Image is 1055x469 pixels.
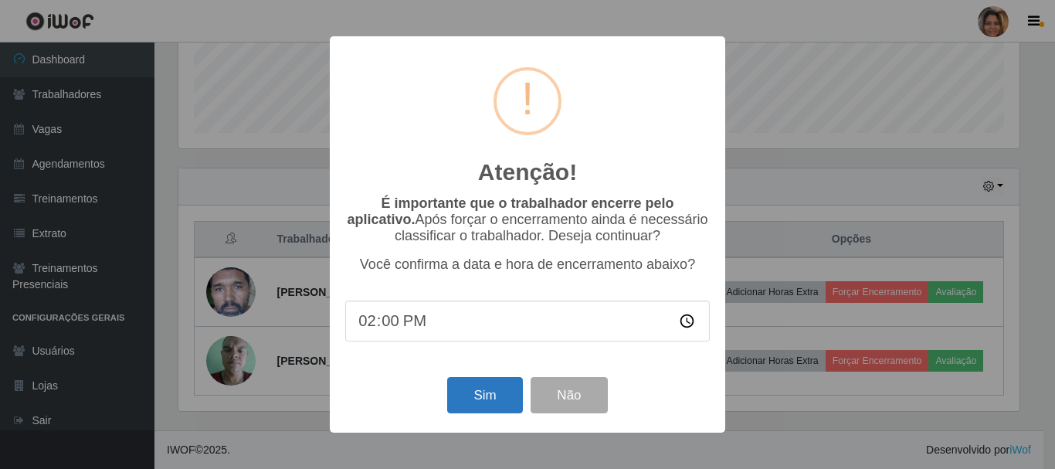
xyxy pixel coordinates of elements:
[347,195,673,227] b: É importante que o trabalhador encerre pelo aplicativo.
[531,377,607,413] button: Não
[345,195,710,244] p: Após forçar o encerramento ainda é necessário classificar o trabalhador. Deseja continuar?
[345,257,710,273] p: Você confirma a data e hora de encerramento abaixo?
[447,377,522,413] button: Sim
[478,158,577,186] h2: Atenção!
